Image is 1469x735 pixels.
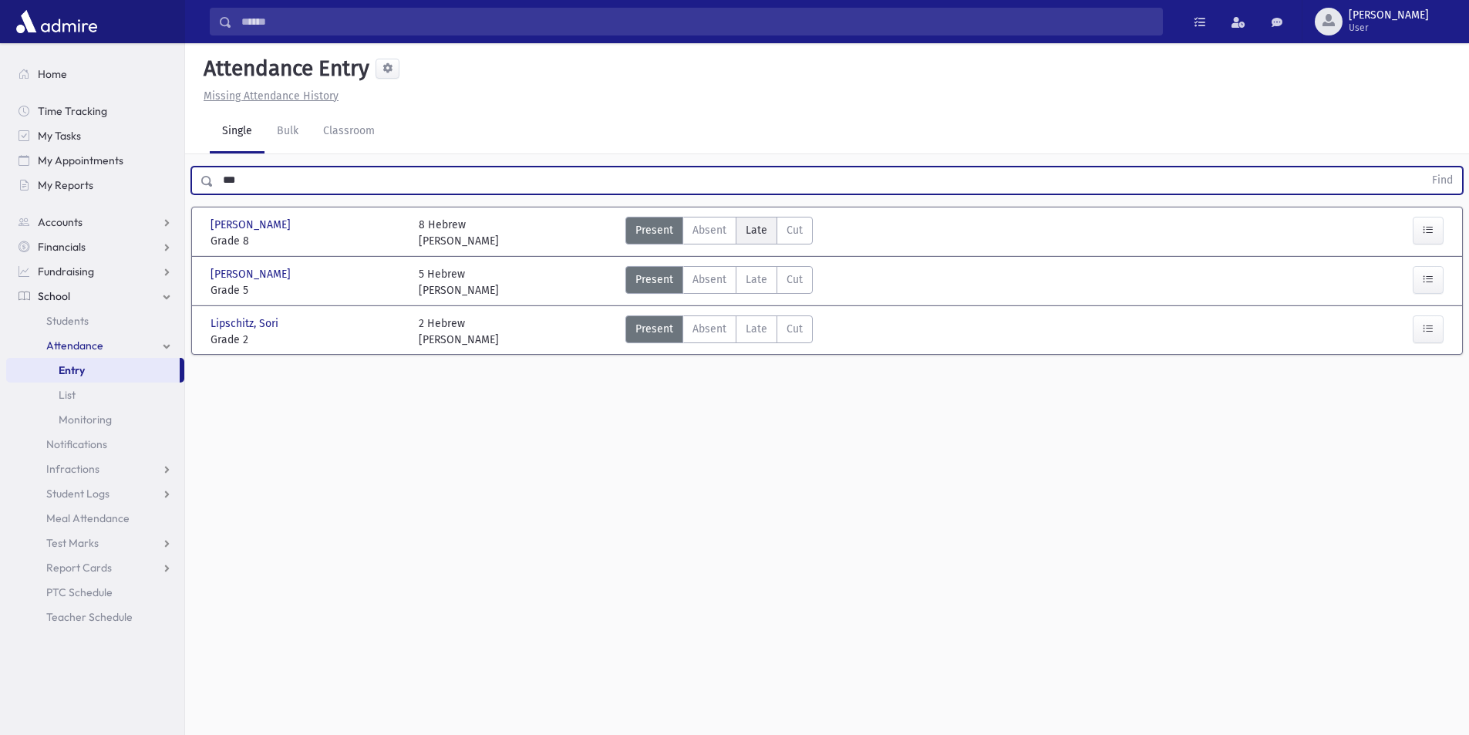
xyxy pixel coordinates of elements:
input: Search [232,8,1162,35]
div: AttTypes [625,266,813,298]
a: School [6,284,184,308]
img: AdmirePro [12,6,101,37]
span: Absent [692,321,726,337]
a: Classroom [311,110,387,153]
span: My Appointments [38,153,123,167]
a: List [6,383,184,407]
span: Entry [59,363,85,377]
a: Student Logs [6,481,184,506]
span: Time Tracking [38,104,107,118]
span: Absent [692,222,726,238]
u: Missing Attendance History [204,89,339,103]
div: 5 Hebrew [PERSON_NAME] [419,266,499,298]
span: Cut [787,222,803,238]
a: Home [6,62,184,86]
a: Missing Attendance History [197,89,339,103]
span: Home [38,67,67,81]
span: [PERSON_NAME] [211,266,294,282]
span: Report Cards [46,561,112,575]
a: Students [6,308,184,333]
a: Fundraising [6,259,184,284]
span: Grade 8 [211,233,403,249]
span: Grade 5 [211,282,403,298]
span: Notifications [46,437,107,451]
span: Student Logs [46,487,110,501]
span: Accounts [38,215,83,229]
div: 2 Hebrew [PERSON_NAME] [419,315,499,348]
span: Attendance [46,339,103,352]
a: PTC Schedule [6,580,184,605]
span: Meal Attendance [46,511,130,525]
span: Students [46,314,89,328]
a: Test Marks [6,531,184,555]
span: Cut [787,271,803,288]
a: Attendance [6,333,184,358]
span: [PERSON_NAME] [211,217,294,233]
span: Late [746,321,767,337]
span: Monitoring [59,413,112,427]
span: Infractions [46,462,99,476]
span: Late [746,271,767,288]
a: Accounts [6,210,184,234]
span: Fundraising [38,265,94,278]
a: Teacher Schedule [6,605,184,629]
span: [PERSON_NAME] [1349,9,1429,22]
a: Entry [6,358,180,383]
div: AttTypes [625,217,813,249]
div: 8 Hebrew [PERSON_NAME] [419,217,499,249]
a: Report Cards [6,555,184,580]
span: Test Marks [46,536,99,550]
span: Absent [692,271,726,288]
span: My Reports [38,178,93,192]
span: PTC Schedule [46,585,113,599]
span: Grade 2 [211,332,403,348]
a: Notifications [6,432,184,457]
span: School [38,289,70,303]
span: Late [746,222,767,238]
span: Present [635,222,673,238]
a: Time Tracking [6,99,184,123]
a: Bulk [264,110,311,153]
span: Present [635,321,673,337]
a: Financials [6,234,184,259]
span: Present [635,271,673,288]
a: My Tasks [6,123,184,148]
h5: Attendance Entry [197,56,369,82]
a: My Appointments [6,148,184,173]
span: Lipschitz, Sori [211,315,281,332]
a: Meal Attendance [6,506,184,531]
span: Financials [38,240,86,254]
span: Teacher Schedule [46,610,133,624]
a: Monitoring [6,407,184,432]
span: Cut [787,321,803,337]
span: My Tasks [38,129,81,143]
div: AttTypes [625,315,813,348]
a: Infractions [6,457,184,481]
span: List [59,388,76,402]
a: My Reports [6,173,184,197]
button: Find [1423,167,1462,194]
span: User [1349,22,1429,34]
a: Single [210,110,264,153]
